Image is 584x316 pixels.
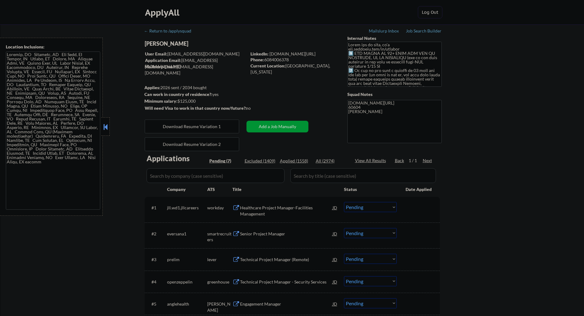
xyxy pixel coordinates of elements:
div: Excluded (1409) [245,158,275,164]
div: Pending (7) [209,158,240,164]
div: jll.wd1.jllcareers [167,205,207,211]
div: Engagement Manager [240,301,333,307]
div: [PERSON_NAME] [207,301,232,313]
div: Title [232,186,338,192]
div: prelim [167,257,207,263]
div: 1 / 1 [409,158,423,164]
div: ApplyAll [145,7,181,18]
div: Senior Project Manager [240,231,333,237]
div: JD [332,254,338,265]
div: greenhouse [207,279,232,285]
div: Technical Project Manager - Security Services [240,279,333,285]
div: no [246,105,263,111]
div: #4 [151,279,162,285]
div: 6084006378 [250,57,337,63]
input: Search by company (case sensitive) [147,168,284,183]
button: Download Resume Variation 1 [145,120,239,133]
button: Download Resume Variation 2 [145,137,239,151]
div: yes [144,91,245,97]
strong: Minimum salary: [144,98,177,104]
div: #1 [151,205,162,211]
div: ← Return to /applysquad [144,29,197,33]
div: JD [332,228,338,239]
div: Healthcare Project Manager-Facilities Management [240,205,333,217]
div: workday [207,205,232,211]
div: Back [395,158,405,164]
div: openzeppelin [167,279,207,285]
div: [PERSON_NAME] [145,40,271,48]
div: #2 [151,231,162,237]
div: Applications [147,155,207,162]
div: [EMAIL_ADDRESS][DOMAIN_NAME] [145,64,246,76]
strong: Current Location: [250,63,285,68]
div: All (2974) [316,158,346,164]
div: Location Inclusions: [6,44,100,50]
div: Job Search Builder [406,29,442,33]
strong: Applies: [144,85,160,90]
div: Internal Notes [347,35,442,41]
div: [EMAIL_ADDRESS][DOMAIN_NAME] [145,51,246,57]
strong: Phone: [250,57,264,62]
div: Mailslurp Inbox [369,29,399,33]
div: $125,000 [144,98,246,104]
div: View All Results [355,158,388,164]
div: Company [167,186,207,192]
div: anglehealth [167,301,207,307]
button: Log Out [418,6,442,18]
input: Search by title (case sensitive) [290,168,436,183]
strong: LinkedIn: [250,51,269,56]
div: Date Applied [406,186,433,192]
div: eversana1 [167,231,207,237]
strong: Will need Visa to work in that country now/future?: [145,105,247,111]
a: Mailslurp Inbox [369,29,399,35]
a: ← Return to /applysquad [144,29,197,35]
div: Next [423,158,433,164]
div: JD [332,298,338,309]
div: Squad Notes [347,91,442,97]
strong: Application Email: [145,58,181,63]
strong: Mailslurp Email: [145,64,177,69]
div: 2026 sent / 2034 bought [144,85,246,91]
div: lever [207,257,232,263]
div: [EMAIL_ADDRESS][DOMAIN_NAME] [145,57,246,69]
div: JD [332,276,338,287]
div: smartrecruiters [207,231,232,243]
div: [GEOGRAPHIC_DATA], [US_STATE] [250,63,337,75]
div: ATS [207,186,232,192]
a: [DOMAIN_NAME][URL] [269,51,315,56]
div: Status [344,184,397,195]
div: #3 [151,257,162,263]
div: Applied (1558) [280,158,311,164]
div: Technical Project Manager (Remote) [240,257,333,263]
div: #5 [151,301,162,307]
div: JD [332,202,338,213]
strong: Can work in country of residence?: [144,92,212,97]
strong: User Email: [145,51,167,56]
button: Add a Job Manually [246,121,308,132]
a: Job Search Builder [406,29,442,35]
